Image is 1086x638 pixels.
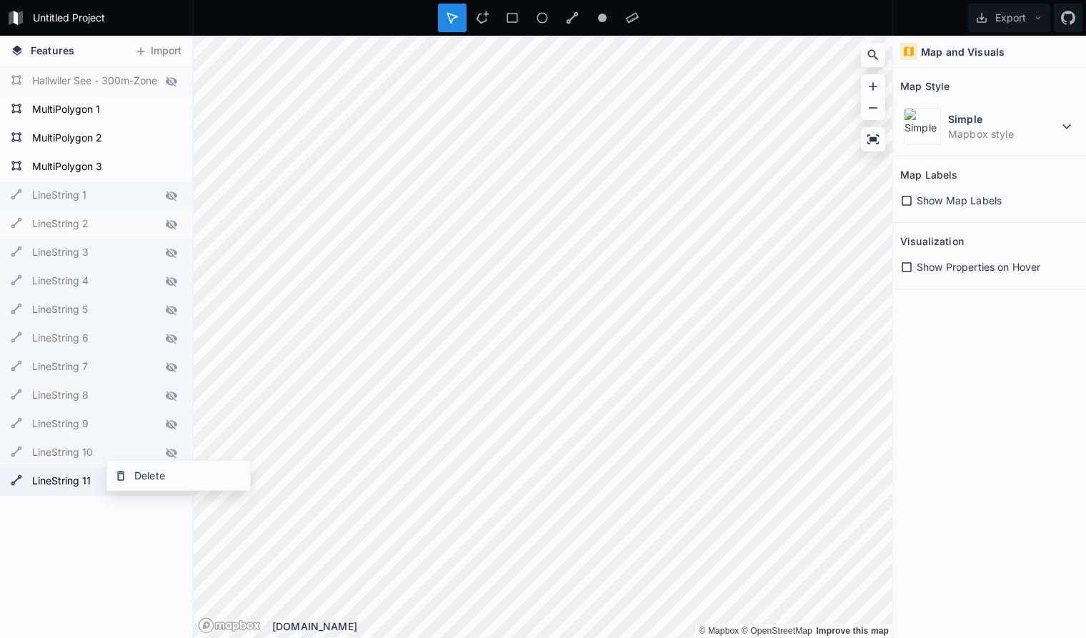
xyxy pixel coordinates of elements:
[900,164,957,186] h2: Map Labels
[816,626,889,636] a: Map feedback
[900,230,964,252] h2: Visualization
[904,108,941,145] img: Simple
[198,617,261,634] a: Mapbox logo
[900,75,950,97] h2: Map Style
[107,461,250,490] div: Delete
[917,259,1040,274] span: Show Properties on Hover
[272,619,892,634] div: [DOMAIN_NAME]
[31,43,74,58] span: Features
[742,626,812,636] a: OpenStreetMap
[921,44,1005,59] h4: Map and Visuals
[948,126,1058,141] dd: Mapbox style
[948,111,1058,126] dt: Simple
[699,626,739,636] a: Mapbox
[968,4,1050,32] button: Export
[127,40,189,63] button: Import
[917,193,1002,208] span: Show Map Labels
